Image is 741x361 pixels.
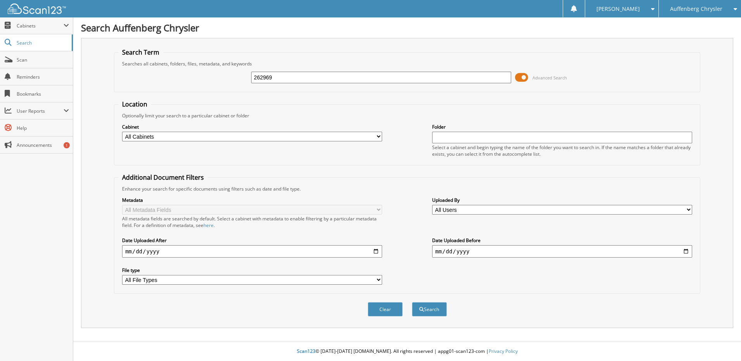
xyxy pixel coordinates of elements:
[8,3,66,14] img: scan123-logo-white.svg
[17,22,64,29] span: Cabinets
[122,215,382,229] div: All metadata fields are searched by default. Select a cabinet with metadata to enable filtering b...
[17,91,69,97] span: Bookmarks
[122,237,382,244] label: Date Uploaded After
[432,144,692,157] div: Select a cabinet and begin typing the name of the folder you want to search in. If the name match...
[368,302,403,316] button: Clear
[17,57,69,63] span: Scan
[122,245,382,258] input: start
[203,222,214,229] a: here
[412,302,447,316] button: Search
[64,142,70,148] div: 1
[297,348,315,354] span: Scan123
[432,237,692,244] label: Date Uploaded Before
[17,125,69,131] span: Help
[532,75,567,81] span: Advanced Search
[17,108,64,114] span: User Reports
[118,100,151,108] legend: Location
[122,197,382,203] label: Metadata
[17,74,69,80] span: Reminders
[489,348,518,354] a: Privacy Policy
[118,48,163,57] legend: Search Term
[118,173,208,182] legend: Additional Document Filters
[73,342,741,361] div: © [DATE]-[DATE] [DOMAIN_NAME]. All rights reserved | appg01-scan123-com |
[118,186,696,192] div: Enhance your search for specific documents using filters such as date and file type.
[17,40,68,46] span: Search
[432,197,692,203] label: Uploaded By
[118,60,696,67] div: Searches all cabinets, folders, files, metadata, and keywords
[122,267,382,273] label: File type
[81,21,733,34] h1: Search Auffenberg Chrysler
[596,7,640,11] span: [PERSON_NAME]
[118,112,696,119] div: Optionally limit your search to a particular cabinet or folder
[670,7,722,11] span: Auffenberg Chrysler
[432,124,692,130] label: Folder
[17,142,69,148] span: Announcements
[122,124,382,130] label: Cabinet
[432,245,692,258] input: end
